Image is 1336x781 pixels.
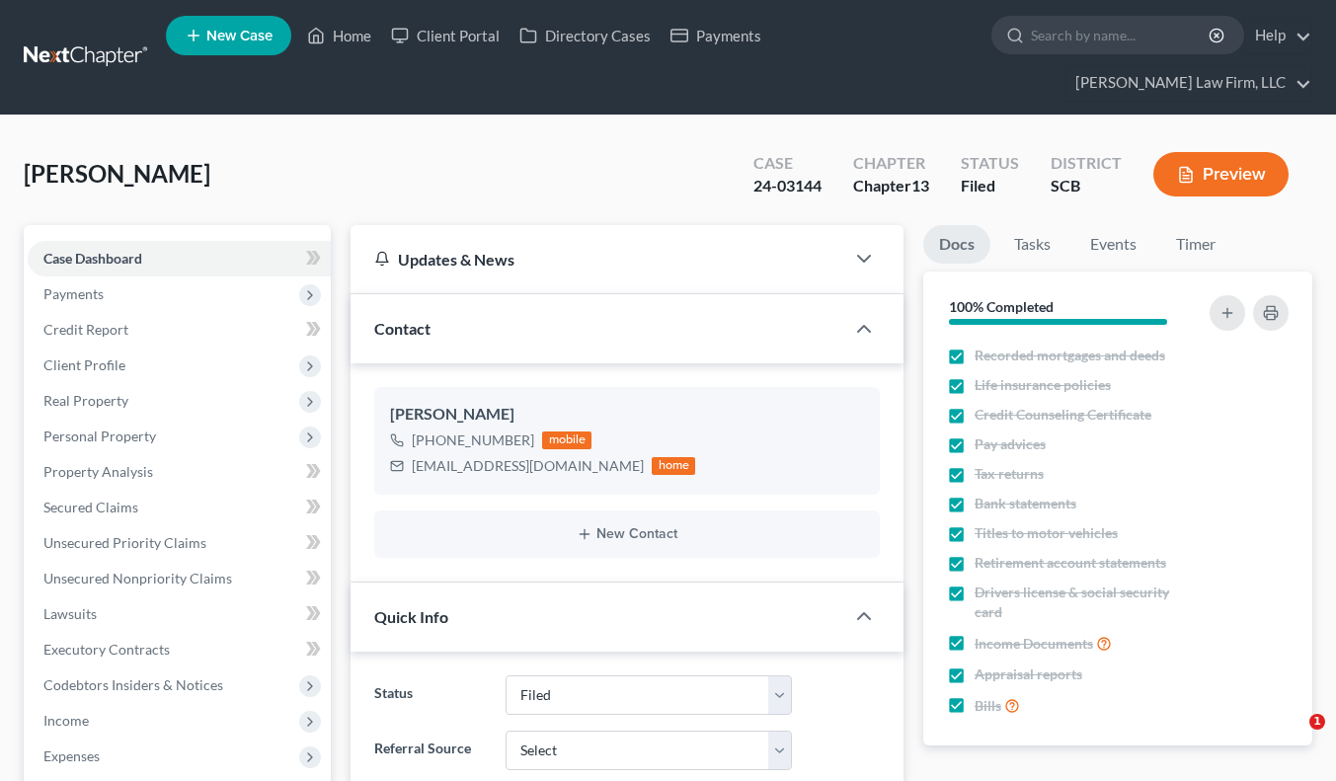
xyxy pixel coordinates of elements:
[43,463,153,480] span: Property Analysis
[374,607,448,626] span: Quick Info
[975,696,1001,716] span: Bills
[43,356,125,373] span: Client Profile
[43,285,104,302] span: Payments
[24,159,210,188] span: [PERSON_NAME]
[381,18,510,53] a: Client Portal
[1160,225,1231,264] a: Timer
[975,434,1046,454] span: Pay advices
[853,175,929,197] div: Chapter
[853,152,929,175] div: Chapter
[364,731,496,770] label: Referral Source
[510,18,661,53] a: Directory Cases
[364,675,496,715] label: Status
[28,525,331,561] a: Unsecured Priority Claims
[753,175,822,197] div: 24-03144
[28,241,331,276] a: Case Dashboard
[43,534,206,551] span: Unsecured Priority Claims
[661,18,771,53] a: Payments
[43,499,138,515] span: Secured Claims
[1245,18,1311,53] a: Help
[1309,714,1325,730] span: 1
[28,632,331,667] a: Executory Contracts
[975,664,1082,684] span: Appraisal reports
[412,430,534,450] div: [PHONE_NUMBER]
[390,403,864,427] div: [PERSON_NAME]
[1074,225,1152,264] a: Events
[961,152,1019,175] div: Status
[28,490,331,525] a: Secured Claims
[542,431,591,449] div: mobile
[43,605,97,622] span: Lawsuits
[206,29,273,43] span: New Case
[1031,17,1212,53] input: Search by name...
[975,583,1199,622] span: Drivers license & social security card
[975,494,1076,513] span: Bank statements
[998,225,1066,264] a: Tasks
[28,561,331,596] a: Unsecured Nonpriority Claims
[390,526,864,542] button: New Contact
[923,225,990,264] a: Docs
[1051,175,1122,197] div: SCB
[43,570,232,586] span: Unsecured Nonpriority Claims
[652,457,695,475] div: home
[1051,152,1122,175] div: District
[975,553,1166,573] span: Retirement account statements
[1269,714,1316,761] iframe: Intercom live chat
[43,250,142,267] span: Case Dashboard
[412,456,644,476] div: [EMAIL_ADDRESS][DOMAIN_NAME]
[961,175,1019,197] div: Filed
[297,18,381,53] a: Home
[43,641,170,658] span: Executory Contracts
[975,464,1044,484] span: Tax returns
[1065,65,1311,101] a: [PERSON_NAME] Law Firm, LLC
[374,319,431,338] span: Contact
[374,249,821,270] div: Updates & News
[975,375,1111,395] span: Life insurance policies
[975,634,1093,654] span: Income Documents
[28,454,331,490] a: Property Analysis
[975,346,1165,365] span: Recorded mortgages and deeds
[43,392,128,409] span: Real Property
[43,712,89,729] span: Income
[43,428,156,444] span: Personal Property
[43,321,128,338] span: Credit Report
[43,676,223,693] span: Codebtors Insiders & Notices
[28,312,331,348] a: Credit Report
[949,298,1054,315] strong: 100% Completed
[975,523,1118,543] span: Titles to motor vehicles
[975,405,1151,425] span: Credit Counseling Certificate
[911,176,929,195] span: 13
[28,596,331,632] a: Lawsuits
[43,747,100,764] span: Expenses
[753,152,822,175] div: Case
[1153,152,1289,196] button: Preview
